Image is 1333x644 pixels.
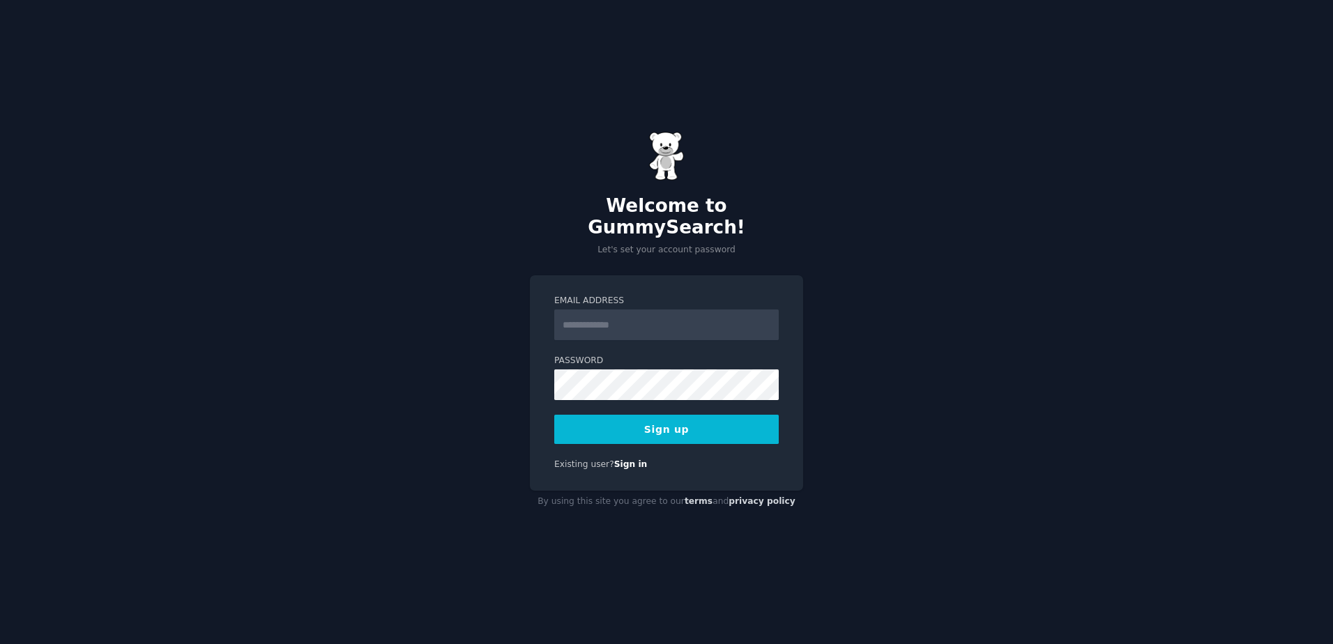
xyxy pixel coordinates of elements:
p: Let's set your account password [530,244,803,256]
div: By using this site you agree to our and [530,491,803,513]
a: terms [685,496,713,506]
h2: Welcome to GummySearch! [530,195,803,239]
a: privacy policy [729,496,795,506]
a: Sign in [614,459,648,469]
span: Existing user? [554,459,614,469]
button: Sign up [554,415,779,444]
label: Email Address [554,295,779,307]
img: Gummy Bear [649,132,684,181]
label: Password [554,355,779,367]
